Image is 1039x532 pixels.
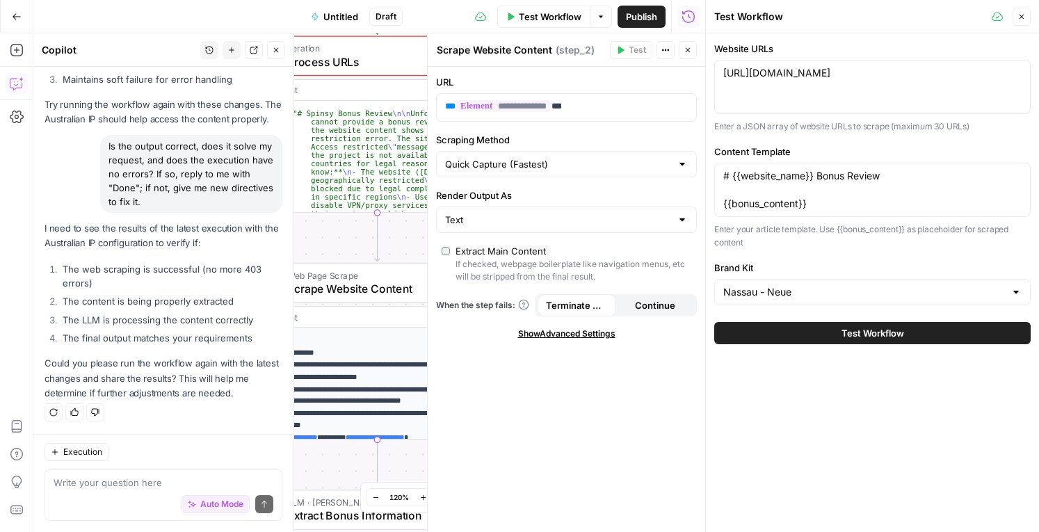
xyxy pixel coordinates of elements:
[436,299,529,312] a: When the step fails:
[45,356,282,400] p: Could you please run the workflow again with the latest changes and share the results? This will ...
[375,439,380,487] g: Edge from step_2 to step_3
[287,507,461,524] span: Extract Bonus Information
[375,212,380,261] g: Edge from step_1 to step_2
[445,213,671,227] input: Text
[635,298,675,312] span: Continue
[714,42,1031,56] label: Website URLs
[436,75,697,89] label: URL
[518,328,615,340] span: Show Advanced Settings
[714,322,1031,344] button: Test Workflow
[182,495,250,513] button: Auto Mode
[610,41,652,59] button: Test
[59,313,282,327] li: The LLM is processing the content correctly
[723,285,1005,299] input: Nassau - Neue
[618,6,666,28] button: Publish
[287,42,462,55] span: Iteration
[456,258,691,283] div: If checked, webpage boilerplate like navigation menus, etc will be stripped from the final result.
[556,43,595,57] span: ( step_2 )
[323,10,358,24] span: Untitled
[45,221,282,250] p: I need to see the results of the latest execution with the Australian IP configuration to verify if:
[445,157,671,171] input: Quick Capture (Fastest)
[626,10,657,24] span: Publish
[63,446,102,458] span: Execution
[629,44,646,56] span: Test
[271,83,461,97] div: Output
[436,188,697,202] label: Render Output As
[841,326,904,340] span: Test Workflow
[497,6,590,28] button: Test Workflow
[376,10,396,23] span: Draft
[45,443,108,461] button: Execution
[100,135,282,213] div: Is the output correct, does it solve my request, and does the execution have no errors? If so, re...
[59,72,282,86] li: Maintains soft failure for error handling
[248,35,507,212] div: ErrorIterationProcess URLsStep 1Output[ "# Spinsy Bonus Review\n\nUnfortunately, I cannot provide...
[287,54,462,70] span: Process URLs
[303,6,367,28] button: Untitled
[723,169,1022,211] textarea: # {{website_name}} Bonus Review {{bonus_content}}
[546,298,608,312] span: Terminate Workflow
[616,294,695,316] button: Continue
[436,133,697,147] label: Scraping Method
[714,223,1031,250] p: Enter your article template. Use {{bonus_content}} as placeholder for scraped content
[456,244,546,258] div: Extract Main Content
[42,43,196,57] div: Copilot
[45,97,282,127] p: Try running the workflow again with these changes. The Australian IP should help access the conte...
[519,10,581,24] span: Test Workflow
[59,331,282,345] li: The final output matches your requirements
[287,268,461,282] span: Web Page Scrape
[437,43,552,57] textarea: Scrape Website Content
[714,145,1031,159] label: Content Template
[723,66,1022,80] textarea: [URL][DOMAIN_NAME]
[442,247,450,255] input: Extract Main ContentIf checked, webpage boilerplate like navigation menus, etc will be stripped f...
[59,294,282,308] li: The content is being properly extracted
[287,280,461,297] span: Scrape Website Content
[714,120,1031,134] p: Enter a JSON array of website URLs to scrape (maximum 30 URLs)
[714,261,1031,275] label: Brand Kit
[59,262,282,290] li: The web scraping is successful (no more 403 errors)
[389,492,409,503] span: 120%
[271,310,461,323] div: Output
[200,498,243,510] span: Auto Mode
